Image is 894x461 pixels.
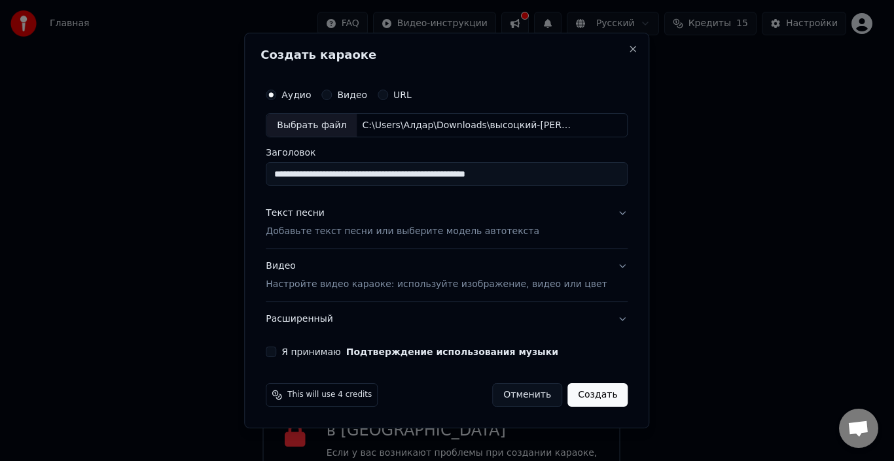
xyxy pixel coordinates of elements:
[266,278,607,291] p: Настройте видео караоке: используйте изображение, видео или цвет
[492,383,562,407] button: Отменить
[567,383,628,407] button: Создать
[266,260,607,292] div: Видео
[266,207,325,220] div: Текст песни
[266,148,628,158] label: Заголовок
[281,347,558,356] label: Я принимаю
[337,90,367,99] label: Видео
[266,250,628,302] button: ВидеоНастройте видео караоке: используйте изображение, видео или цвет
[266,114,357,137] div: Выбрать файл
[266,226,539,239] p: Добавьте текст песни или выберите модель автотекста
[287,390,372,400] span: This will use 4 credits
[346,347,558,356] button: Я принимаю
[260,49,633,61] h2: Создать караоке
[266,302,628,336] button: Расширенный
[357,119,579,132] div: C:\Users\Алдар\Downloads\высоцкий-[PERSON_NAME]-владимир-утренняя-гимнастика-63.mp3
[281,90,311,99] label: Аудио
[393,90,412,99] label: URL
[266,197,628,249] button: Текст песниДобавьте текст песни или выберите модель автотекста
